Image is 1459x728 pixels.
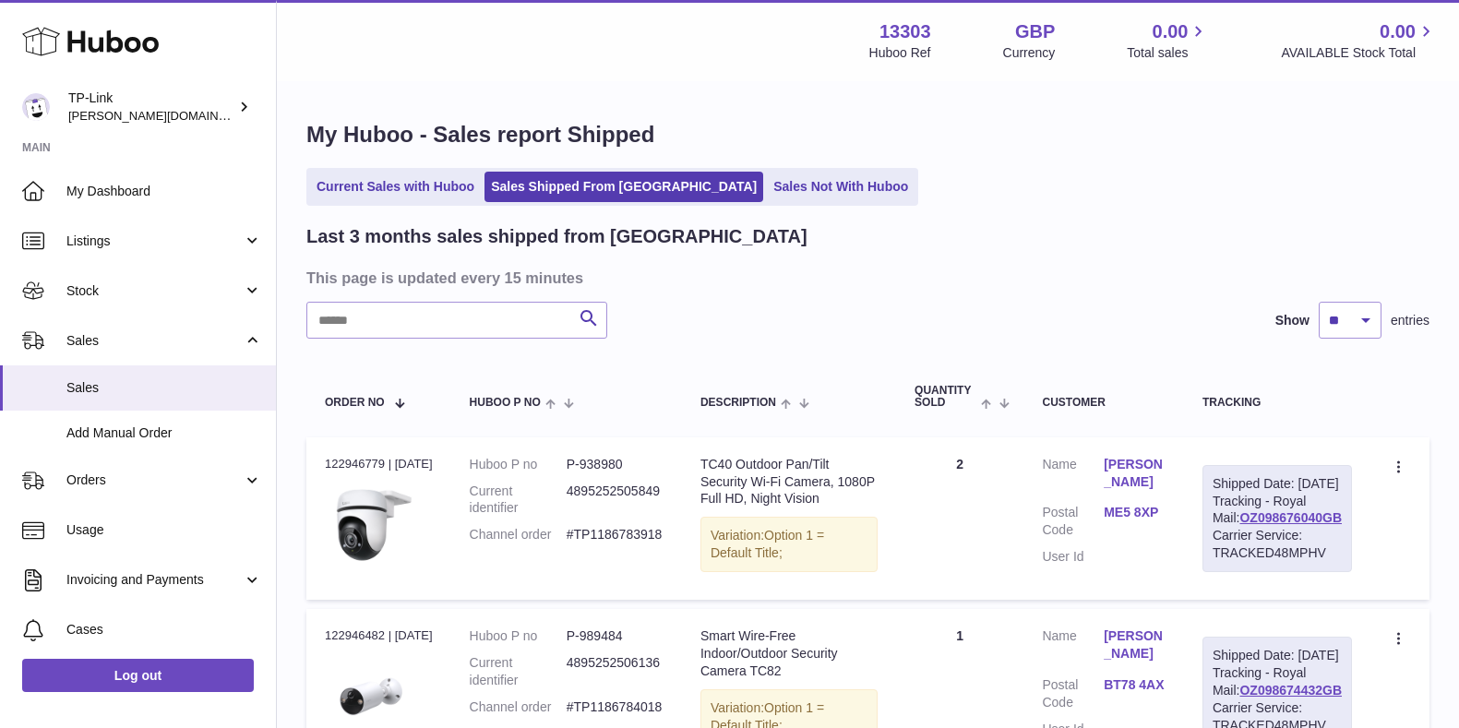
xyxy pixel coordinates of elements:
a: ME5 8XP [1104,504,1166,521]
div: Huboo Ref [869,44,931,62]
span: Sales [66,379,262,397]
a: 0.00 AVAILABLE Stock Total [1281,19,1437,62]
dd: #TP1186783918 [567,526,664,543]
label: Show [1275,312,1310,329]
span: My Dashboard [66,183,262,200]
span: 0.00 [1380,19,1416,44]
dd: 4895252506136 [567,654,664,689]
dd: P-938980 [567,456,664,473]
a: [PERSON_NAME] [1104,627,1166,662]
span: Order No [325,397,385,409]
h1: My Huboo - Sales report Shipped [306,120,1429,149]
span: AVAILABLE Stock Total [1281,44,1437,62]
a: 0.00 Total sales [1127,19,1209,62]
span: Quantity Sold [915,385,976,409]
span: 0.00 [1153,19,1189,44]
dt: Current identifier [470,483,567,518]
div: 122946482 | [DATE] [325,627,433,644]
a: BT78 4AX [1104,676,1166,694]
span: Add Manual Order [66,424,262,442]
dt: Channel order [470,526,567,543]
span: Huboo P no [470,397,541,409]
span: Option 1 = Default Title; [711,528,824,560]
div: Shipped Date: [DATE] [1213,647,1342,664]
div: TC40 Outdoor Pan/Tilt Security Wi-Fi Camera, 1080P Full HD, Night Vision [700,456,878,508]
span: Orders [66,471,243,489]
span: Usage [66,521,262,539]
span: Total sales [1127,44,1209,62]
a: OZ098676040GB [1239,510,1342,525]
div: Shipped Date: [DATE] [1213,475,1342,493]
a: Log out [22,659,254,692]
span: Stock [66,282,243,300]
img: susie.li@tp-link.com [22,93,50,121]
dd: P-989484 [567,627,664,645]
dt: Current identifier [470,654,567,689]
strong: 13303 [879,19,931,44]
a: [PERSON_NAME] [1104,456,1166,491]
div: Carrier Service: TRACKED48MPHV [1213,527,1342,562]
dt: Postal Code [1042,504,1104,539]
span: [PERSON_NAME][DOMAIN_NAME][EMAIL_ADDRESS][DOMAIN_NAME] [68,108,466,123]
a: Sales Shipped From [GEOGRAPHIC_DATA] [484,172,763,202]
a: Sales Not With Huboo [767,172,915,202]
dt: Postal Code [1042,676,1104,711]
dt: Huboo P no [470,456,567,473]
span: Listings [66,233,243,250]
div: Smart Wire-Free Indoor/Outdoor Security Camera TC82 [700,627,878,680]
div: Currency [1003,44,1056,62]
div: TP-Link [68,90,234,125]
img: Tapo_C500_EU_1.2_overview_01_large_20231012034142b.jpg [325,478,417,570]
span: Description [700,397,776,409]
a: Current Sales with Huboo [310,172,481,202]
div: Variation: [700,517,878,572]
td: 2 [896,437,1023,600]
dd: 4895252505849 [567,483,664,518]
div: 122946779 | [DATE] [325,456,433,472]
div: Customer [1042,397,1165,409]
h2: Last 3 months sales shipped from [GEOGRAPHIC_DATA] [306,224,807,249]
a: OZ098674432GB [1239,683,1342,698]
dt: Channel order [470,698,567,716]
dt: User Id [1042,548,1104,566]
dt: Name [1042,456,1104,495]
dt: Name [1042,627,1104,667]
dt: Huboo P no [470,627,567,645]
dd: #TP1186784018 [567,698,664,716]
span: entries [1391,312,1429,329]
span: Sales [66,332,243,350]
span: Invoicing and Payments [66,571,243,589]
div: Tracking - Royal Mail: [1202,465,1352,572]
span: Cases [66,621,262,638]
strong: GBP [1015,19,1055,44]
div: Tracking [1202,397,1352,409]
h3: This page is updated every 15 minutes [306,268,1425,288]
